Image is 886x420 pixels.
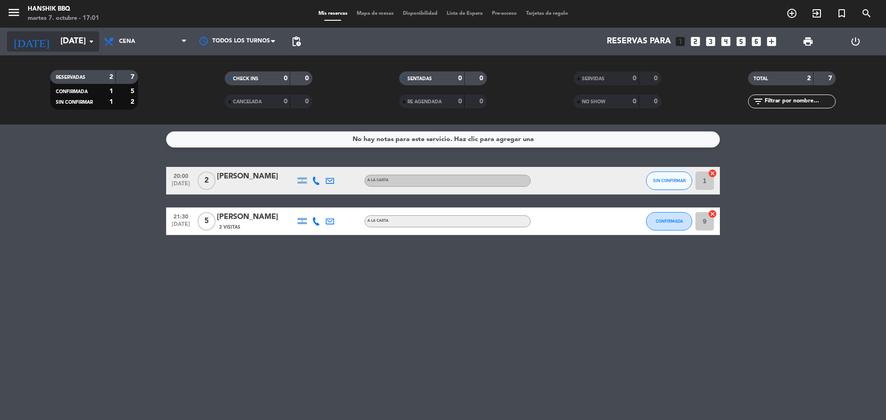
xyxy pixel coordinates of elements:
[28,14,99,23] div: martes 7. octubre - 17:01
[654,75,659,82] strong: 0
[314,11,352,16] span: Mis reservas
[291,36,302,47] span: pending_actions
[802,36,814,47] span: print
[131,74,136,80] strong: 7
[458,75,462,82] strong: 0
[131,99,136,105] strong: 2
[786,8,797,19] i: add_circle_outline
[708,209,717,219] i: cancel
[233,100,262,104] span: CANCELADA
[753,96,764,107] i: filter_list
[521,11,573,16] span: Tarjetas de regalo
[458,98,462,105] strong: 0
[754,77,768,81] span: TOTAL
[633,98,636,105] strong: 0
[607,37,671,46] span: Reservas para
[487,11,521,16] span: Pre-acceso
[119,38,135,45] span: Cena
[861,8,872,19] i: search
[689,35,701,47] i: looks_two
[766,35,778,47] i: add_box
[654,98,659,105] strong: 0
[646,212,692,231] button: CONFIRMADA
[305,98,311,105] strong: 0
[582,100,605,104] span: NO SHOW
[284,98,287,105] strong: 0
[811,8,822,19] i: exit_to_app
[828,75,834,82] strong: 7
[407,100,442,104] span: RE AGENDADA
[7,31,56,52] i: [DATE]
[832,28,879,55] div: LOG OUT
[169,221,192,232] span: [DATE]
[353,134,534,145] div: No hay notas para este servicio. Haz clic para agregar una
[56,100,93,105] span: SIN CONFIRMAR
[217,211,295,223] div: [PERSON_NAME]
[233,77,258,81] span: CHECK INS
[735,35,747,47] i: looks_5
[705,35,717,47] i: looks_3
[169,211,192,221] span: 21:30
[7,6,21,19] i: menu
[708,169,717,178] i: cancel
[56,75,85,80] span: RESERVADAS
[86,36,97,47] i: arrow_drop_down
[479,98,485,105] strong: 0
[367,219,389,223] span: A LA CARTA
[764,96,835,106] input: Filtrar por nombre...
[56,89,88,94] span: CONFIRMADA
[807,75,811,82] strong: 2
[720,35,732,47] i: looks_4
[653,178,686,183] span: SIN CONFIRMAR
[109,99,113,105] strong: 1
[656,219,683,224] span: CONFIRMADA
[109,74,113,80] strong: 2
[442,11,487,16] span: Lista de Espera
[633,75,636,82] strong: 0
[367,178,389,182] span: A LA CARTA
[219,224,240,231] span: 2 Visitas
[674,35,686,47] i: looks_one
[750,35,762,47] i: looks_6
[217,171,295,183] div: [PERSON_NAME]
[479,75,485,82] strong: 0
[407,77,432,81] span: SENTADAS
[836,8,847,19] i: turned_in_not
[198,212,216,231] span: 5
[352,11,398,16] span: Mapa de mesas
[169,170,192,181] span: 20:00
[109,88,113,95] strong: 1
[305,75,311,82] strong: 0
[131,88,136,95] strong: 5
[582,77,605,81] span: SERVIDAS
[646,172,692,190] button: SIN CONFIRMAR
[28,5,99,14] div: Hanshik BBQ
[7,6,21,23] button: menu
[398,11,442,16] span: Disponibilidad
[284,75,287,82] strong: 0
[198,172,216,190] span: 2
[169,181,192,191] span: [DATE]
[850,36,861,47] i: power_settings_new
